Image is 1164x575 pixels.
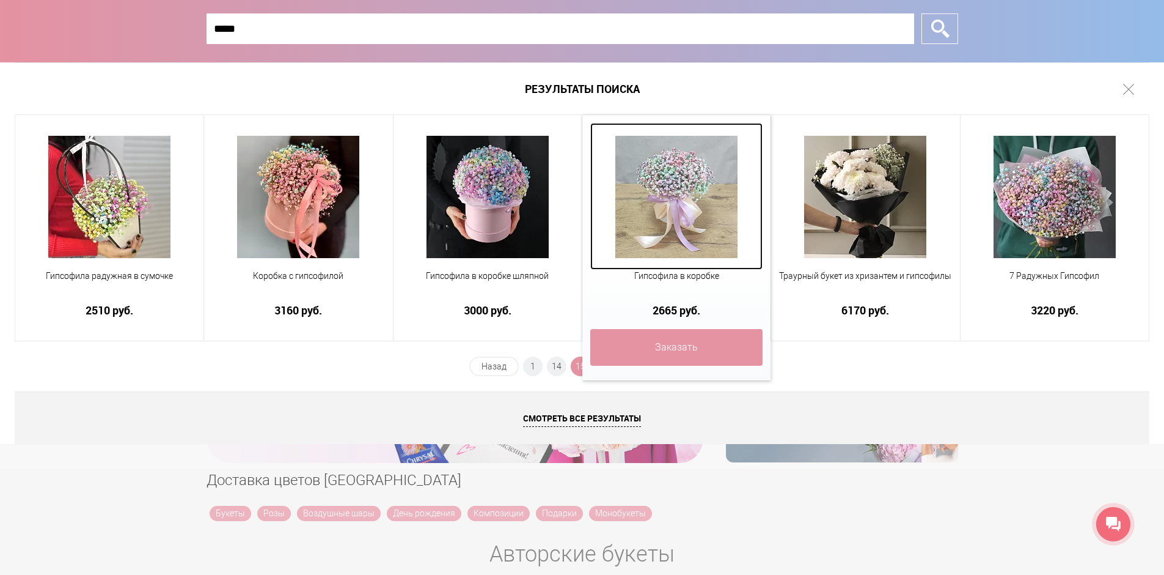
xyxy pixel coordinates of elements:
img: Траурный букет из хризантем и гипсофилы [804,136,926,258]
a: 6170 руб. [779,304,951,317]
span: Смотреть все результаты [523,412,641,427]
img: Гипсофила в коробке шляпной [426,136,549,258]
img: Гипсофила в коробке [615,136,738,258]
span: 7 Радужных Гипсофил [968,270,1141,283]
a: 3220 руб. [968,304,1141,317]
a: Коробка с гипсофилой [212,270,384,297]
a: Назад [469,357,519,376]
img: Гипсофила радужная в сумочке [48,136,170,258]
a: Гипсофила в коробке шляпной [401,270,574,297]
span: Гипсофила в коробке шляпной [401,270,574,283]
a: 2665 руб. [590,304,763,317]
a: 14 [547,357,566,376]
span: Коробка с гипсофилой [212,270,384,283]
a: 1 [523,357,543,376]
a: Смотреть все результаты [15,391,1149,444]
a: Траурный букет из хризантем и гипсофилы [779,270,951,297]
img: Коробка с гипсофилой [237,136,359,258]
a: 2510 руб. [23,304,196,317]
span: 15 [571,357,590,376]
img: 7 Радужных Гипсофил [994,136,1116,258]
span: Гипсофила в коробке [590,270,763,283]
a: Гипсофила в коробке [590,270,763,297]
a: 3160 руб. [212,304,384,317]
span: Траурный букет из хризантем и гипсофилы [779,270,951,283]
a: 3000 руб. [401,304,574,317]
h1: Результаты поиска [15,62,1149,115]
span: Гипсофила радужная в сумочке [23,270,196,283]
a: 7 Радужных Гипсофил [968,270,1141,297]
a: Гипсофила радужная в сумочке [23,270,196,297]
